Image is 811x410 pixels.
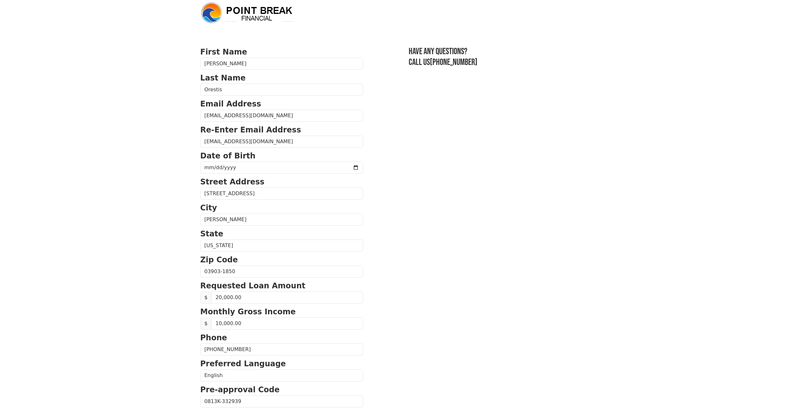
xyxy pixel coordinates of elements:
[409,46,611,57] h3: Have any questions?
[200,48,247,56] strong: First Name
[200,343,363,356] input: (___) ___-____
[409,57,611,68] h3: Call us
[200,2,295,24] img: logo.png
[200,291,212,304] span: $
[200,214,363,226] input: City
[200,281,305,290] strong: Requested Loan Amount
[200,317,212,330] span: $
[200,58,363,70] input: First Name
[200,359,286,368] strong: Preferred Language
[200,177,265,186] strong: Street Address
[200,266,363,278] input: Zip Code
[200,306,363,317] p: Monthly Gross Income
[200,203,217,212] strong: City
[200,74,246,82] strong: Last Name
[200,385,280,394] strong: Pre-approval Code
[200,333,227,342] strong: Phone
[200,151,255,160] strong: Date of Birth
[430,57,477,67] a: [PHONE_NUMBER]
[200,229,223,238] strong: State
[211,317,363,330] input: Monthly Gross Income
[200,255,238,264] strong: Zip Code
[200,110,363,122] input: Email Address
[200,395,363,407] input: Pre-approval Code
[200,188,363,200] input: Street Address
[200,136,363,148] input: Re-Enter Email Address
[200,99,261,108] strong: Email Address
[211,291,363,304] input: Requested Loan Amount
[200,84,363,96] input: Last Name
[200,125,301,134] strong: Re-Enter Email Address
